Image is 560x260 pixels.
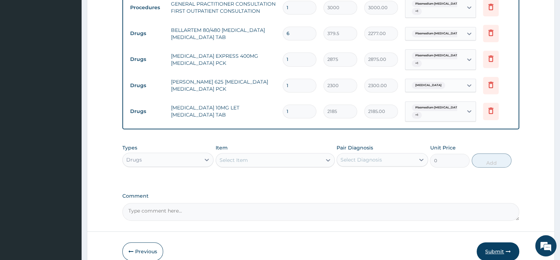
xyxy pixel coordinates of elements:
span: [MEDICAL_DATA] [412,82,445,89]
label: Item [216,144,228,151]
button: Add [472,153,511,168]
div: Drugs [126,156,142,163]
td: [MEDICAL_DATA] 10MG LET [MEDICAL_DATA] TAB [167,101,279,122]
td: Drugs [127,79,167,92]
td: Procedures [127,1,167,14]
textarea: Type your message and hit 'Enter' [4,180,135,204]
div: Minimize live chat window [116,4,133,21]
span: + 1 [412,112,422,119]
label: Pair Diagnosis [337,144,373,151]
span: We're online! [41,82,98,154]
span: + 1 [412,8,422,15]
div: Select Diagnosis [340,156,382,163]
td: [MEDICAL_DATA] EXPRESS 400MG [MEDICAL_DATA] PCK [167,49,279,70]
span: Plasmodium [MEDICAL_DATA] witho... [412,104,475,111]
td: Drugs [127,105,167,118]
div: Select Item [220,157,248,164]
label: Unit Price [430,144,455,151]
span: Plasmodium [MEDICAL_DATA] witho... [412,0,475,7]
label: Types [122,145,137,151]
span: + 1 [412,60,422,67]
img: d_794563401_company_1708531726252_794563401 [13,35,29,53]
span: Plasmodium [MEDICAL_DATA] witho... [412,30,475,37]
td: Drugs [127,27,167,40]
div: Chat with us now [37,40,119,49]
td: Drugs [127,53,167,66]
td: [PERSON_NAME] 625 [MEDICAL_DATA] [MEDICAL_DATA] PCK [167,75,279,96]
td: BELLARTEM 80/480 [MEDICAL_DATA] [MEDICAL_DATA] TAB [167,23,279,44]
span: Plasmodium [MEDICAL_DATA] witho... [412,52,475,59]
label: Comment [122,193,519,199]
